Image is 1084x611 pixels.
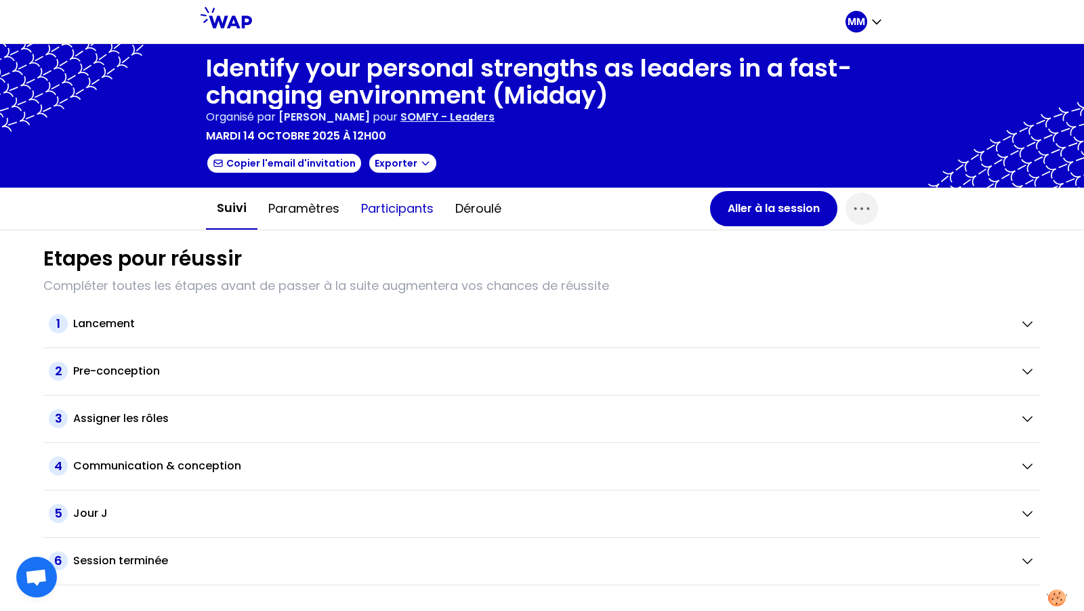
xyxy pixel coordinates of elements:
h2: Jour J [73,505,108,522]
button: Exporter [368,152,438,174]
p: SOMFY - Leaders [400,109,495,125]
h2: Pre-conception [73,363,160,379]
span: 3 [49,409,68,428]
h2: Session terminée [73,553,168,569]
span: 5 [49,504,68,523]
button: Copier l'email d'invitation [206,152,362,174]
button: 5Jour J [49,504,1035,523]
h2: Assigner les rôles [73,410,169,427]
p: mardi 14 octobre 2025 à 12h00 [206,128,386,144]
div: Ouvrir le chat [16,557,57,597]
h2: Lancement [73,316,135,332]
span: 2 [49,362,68,381]
button: 3Assigner les rôles [49,409,1035,428]
button: Participants [350,188,444,229]
p: Organisé par [206,109,276,125]
span: 4 [49,457,68,476]
p: pour [373,109,398,125]
p: Compléter toutes les étapes avant de passer à la suite augmentera vos chances de réussite [43,276,1041,295]
p: MM [848,15,865,28]
button: 6Session terminée [49,551,1035,570]
button: MM [846,11,883,33]
h1: Identify your personal strengths as leaders in a fast-changing environment (Midday) [206,55,878,109]
button: Suivi [206,188,257,230]
span: 1 [49,314,68,333]
h1: Etapes pour réussir [43,247,242,271]
button: 2Pre-conception [49,362,1035,381]
button: Paramètres [257,188,350,229]
span: 6 [49,551,68,570]
h2: Communication & conception [73,458,241,474]
button: Déroulé [444,188,512,229]
button: 1Lancement [49,314,1035,333]
button: 4Communication & conception [49,457,1035,476]
button: Aller à la session [710,191,837,226]
span: [PERSON_NAME] [278,109,370,125]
